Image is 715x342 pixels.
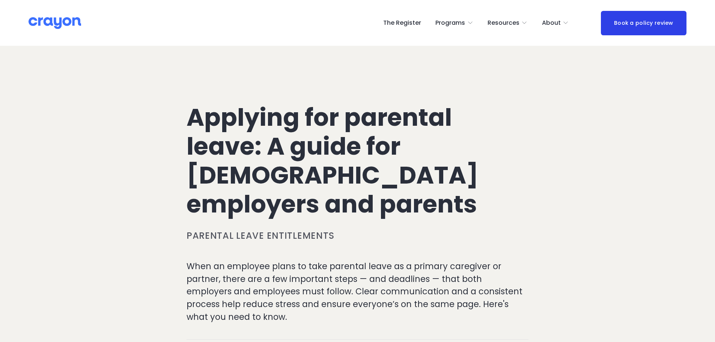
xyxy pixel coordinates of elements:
h1: Applying for parental leave: A guide for [DEMOGRAPHIC_DATA] employers and parents [187,103,528,218]
a: Book a policy review [601,11,686,35]
a: folder dropdown [488,17,528,29]
a: Parental leave entitlements [187,229,334,242]
a: The Register [383,17,421,29]
img: Crayon [29,17,81,30]
span: Programs [435,18,465,29]
p: When an employee plans to take parental leave as a primary caregiver or partner, there are a few ... [187,260,528,323]
span: Resources [488,18,519,29]
a: folder dropdown [542,17,569,29]
a: folder dropdown [435,17,473,29]
span: About [542,18,561,29]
